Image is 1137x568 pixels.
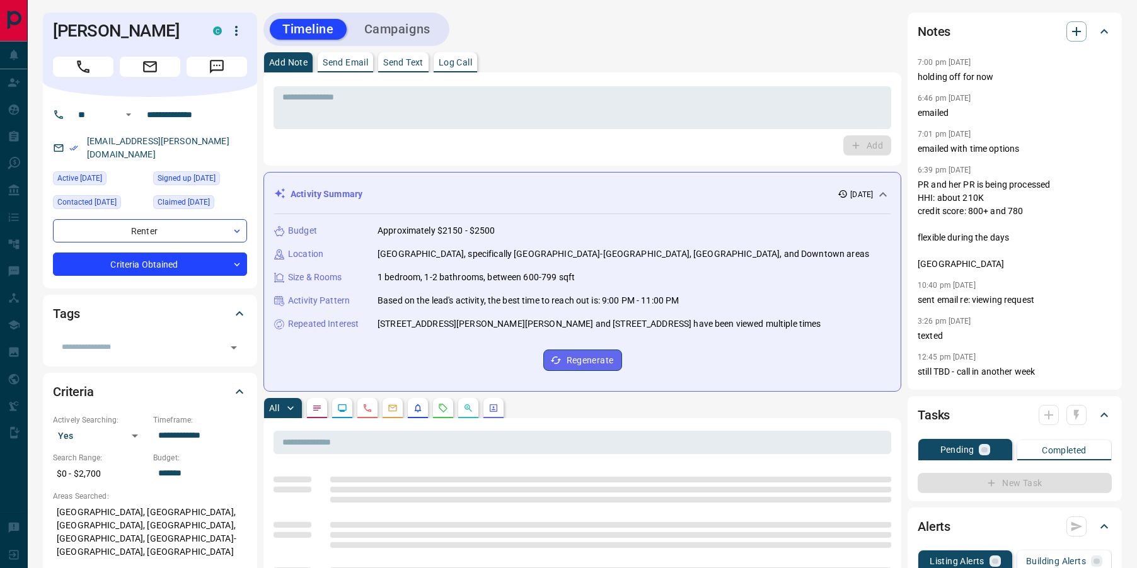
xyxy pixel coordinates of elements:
[53,219,247,242] div: Renter
[57,196,117,208] span: Contacted [DATE]
[53,491,247,502] p: Areas Searched:
[291,188,362,201] p: Activity Summary
[850,189,873,200] p: [DATE]
[918,353,976,361] p: 12:45 pm [DATE]
[153,414,247,426] p: Timeframe:
[543,349,622,371] button: Regenerate
[53,382,94,402] h2: Criteria
[213,26,222,35] div: condos.ca
[413,403,423,413] svg: Listing Alerts
[918,71,1112,84] p: holding off for now
[918,21,950,42] h2: Notes
[312,403,322,413] svg: Notes
[57,172,102,185] span: Active [DATE]
[1042,446,1087,455] p: Completed
[438,403,448,413] svg: Requests
[225,339,243,356] button: Open
[918,58,971,67] p: 7:00 pm [DATE]
[158,172,216,185] span: Signed up [DATE]
[463,403,473,413] svg: Opportunities
[53,195,147,213] div: Thu Mar 27 2025
[323,58,368,67] p: Send Email
[378,271,575,284] p: 1 bedroom, 1-2 bathrooms, between 600-799 sqft
[383,58,424,67] p: Send Text
[53,298,247,329] div: Tags
[918,329,1112,343] p: texted
[269,404,279,412] p: All
[53,21,194,41] h1: [PERSON_NAME]
[378,317,821,331] p: [STREET_ADDRESS][PERSON_NAME][PERSON_NAME] and [STREET_ADDRESS] have been viewed multiple times
[288,247,323,261] p: Location
[1026,557,1086,565] p: Building Alerts
[918,405,950,425] h2: Tasks
[918,178,1112,271] p: PR and her PR is being processed HHI: about 210K credit score: 800+ and 780 flexible during the d...
[918,166,971,174] p: 6:39 pm [DATE]
[53,171,147,189] div: Sun Aug 17 2025
[378,294,679,307] p: Based on the lead's activity, the best time to reach out is: 9:00 PM - 11:00 PM
[488,403,499,413] svg: Agent Actions
[439,58,472,67] p: Log Call
[153,452,247,463] p: Budget:
[53,414,147,426] p: Actively Searching:
[918,400,1112,430] div: Tasks
[288,224,317,237] p: Budget
[930,557,984,565] p: Listing Alerts
[274,183,891,206] div: Activity Summary[DATE]
[378,224,495,237] p: Approximately $2150 - $2500
[53,452,147,463] p: Search Range:
[918,511,1112,542] div: Alerts
[918,106,1112,120] p: emailed
[918,317,971,326] p: 3:26 pm [DATE]
[288,317,359,331] p: Repeated Interest
[918,94,971,103] p: 6:46 pm [DATE]
[53,304,79,324] h2: Tags
[918,365,1112,378] p: still TBD - call in another week
[53,57,113,77] span: Call
[153,195,247,213] div: Sun Jan 19 2025
[158,196,210,208] span: Claimed [DATE]
[388,403,398,413] svg: Emails
[337,403,347,413] svg: Lead Browsing Activity
[53,253,247,276] div: Criteria Obtained
[918,142,1112,156] p: emailed with time options
[288,271,342,284] p: Size & Rooms
[153,171,247,189] div: Sun Jan 19 2025
[53,463,147,484] p: $0 - $2,700
[288,294,350,307] p: Activity Pattern
[269,58,308,67] p: Add Note
[918,516,950,537] h2: Alerts
[53,502,247,562] p: [GEOGRAPHIC_DATA], [GEOGRAPHIC_DATA], [GEOGRAPHIC_DATA], [GEOGRAPHIC_DATA], [GEOGRAPHIC_DATA], [G...
[121,107,136,122] button: Open
[53,377,247,407] div: Criteria
[87,136,229,159] a: [EMAIL_ADDRESS][PERSON_NAME][DOMAIN_NAME]
[53,426,147,446] div: Yes
[918,281,976,290] p: 10:40 pm [DATE]
[352,19,443,40] button: Campaigns
[918,293,1112,307] p: sent email re: viewing request
[120,57,180,77] span: Email
[362,403,372,413] svg: Calls
[69,144,78,152] svg: Email Verified
[940,445,974,454] p: Pending
[918,16,1112,47] div: Notes
[270,19,347,40] button: Timeline
[378,247,869,261] p: [GEOGRAPHIC_DATA], specifically [GEOGRAPHIC_DATA]-[GEOGRAPHIC_DATA], [GEOGRAPHIC_DATA], and Downt...
[918,130,971,139] p: 7:01 pm [DATE]
[187,57,247,77] span: Message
